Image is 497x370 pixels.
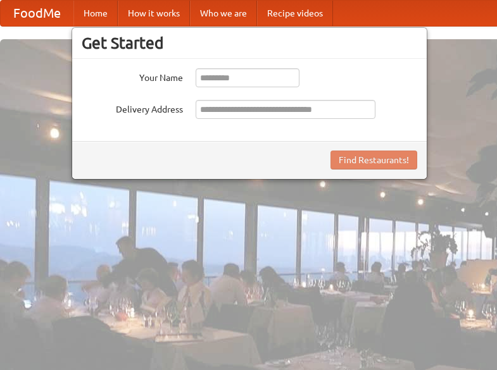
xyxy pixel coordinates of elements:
[190,1,257,26] a: Who we are
[330,151,417,170] button: Find Restaurants!
[1,1,73,26] a: FoodMe
[82,100,183,116] label: Delivery Address
[82,34,417,52] h3: Get Started
[257,1,333,26] a: Recipe videos
[118,1,190,26] a: How it works
[82,68,183,84] label: Your Name
[73,1,118,26] a: Home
